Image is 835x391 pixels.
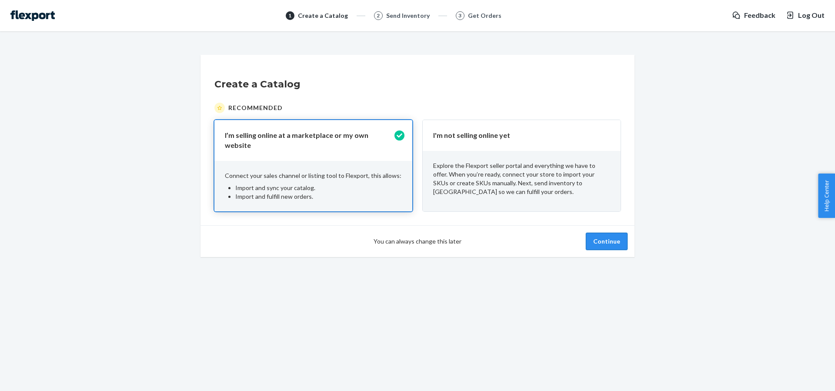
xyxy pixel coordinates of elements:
span: Import and fulfill new orders. [235,193,313,200]
button: Help Center [818,174,835,218]
p: Explore the Flexport seller portal and everything we have to offer. When you’re ready, connect yo... [433,161,610,196]
div: Send Inventory [386,11,430,20]
h1: Create a Catalog [214,77,621,91]
span: 2 [377,12,380,19]
button: Continue [586,233,628,250]
span: Import and sync your catalog. [235,184,315,191]
button: I’m selling online at a marketplace or my own websiteConnect your sales channel or listing tool t... [214,120,412,211]
span: Recommended [228,104,283,112]
span: 3 [458,12,461,19]
img: Flexport logo [10,10,55,21]
button: I'm not selling online yetExplore the Flexport seller portal and everything we have to offer. Whe... [423,120,621,211]
a: Feedback [732,10,775,20]
span: You can always change this later [374,237,461,246]
span: Log Out [798,10,825,20]
span: Feedback [744,10,775,20]
p: I'm not selling online yet [433,130,600,140]
button: Log Out [786,10,825,20]
p: I’m selling online at a marketplace or my own website [225,130,391,150]
p: Connect your sales channel or listing tool to Flexport, this allows: [225,171,402,180]
span: 1 [288,12,291,19]
div: Get Orders [468,11,501,20]
div: Create a Catalog [298,11,348,20]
